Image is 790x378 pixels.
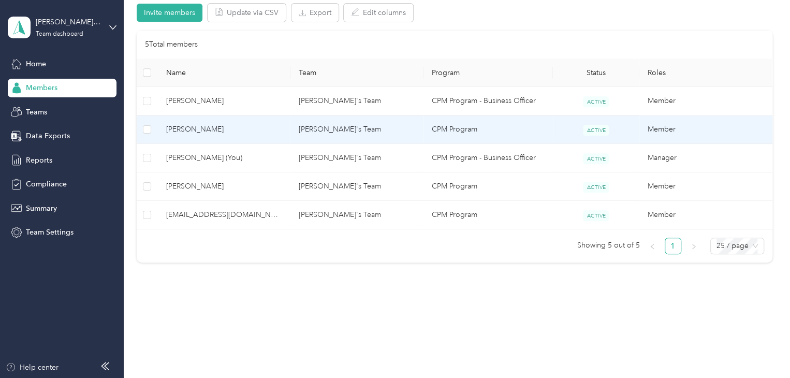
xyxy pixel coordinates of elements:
[26,179,67,190] span: Compliance
[26,107,47,118] span: Teams
[716,238,758,254] span: 25 / page
[577,238,640,253] span: Showing 5 out of 5
[423,87,553,115] td: CPM Program - Business Officer
[36,17,100,27] div: [PERSON_NAME]'s Team
[290,172,423,201] td: Lars's Team
[732,320,790,378] iframe: Everlance-gr Chat Button Frame
[583,125,609,136] span: ACTIVE
[290,59,423,87] th: Team
[166,124,283,135] span: [PERSON_NAME]
[583,182,609,193] span: ACTIVE
[583,96,609,107] span: ACTIVE
[158,87,291,115] td: Alicia Brunelli
[644,238,661,254] li: Previous Page
[290,201,423,229] td: Lars's Team
[639,144,772,172] td: Manager
[639,201,772,229] td: Member
[26,155,52,166] span: Reports
[423,59,553,87] th: Program
[290,115,423,144] td: Lars's Team
[158,144,291,172] td: Lars Paul (You)
[36,31,83,37] div: Team dashboard
[137,4,202,22] button: Invite members
[639,87,772,115] td: Member
[26,227,74,238] span: Team Settings
[26,130,70,141] span: Data Exports
[423,144,553,172] td: CPM Program - Business Officer
[166,95,283,107] span: [PERSON_NAME]
[583,210,609,221] span: ACTIVE
[291,4,339,22] button: Export
[553,59,639,87] th: Status
[710,238,764,254] div: Page Size
[166,209,283,221] span: [EMAIL_ADDRESS][DOMAIN_NAME]
[158,59,291,87] th: Name
[344,4,413,22] button: Edit columns
[639,172,772,201] td: Member
[26,59,46,69] span: Home
[26,82,57,93] span: Members
[166,181,283,192] span: [PERSON_NAME]
[158,115,291,144] td: Donnie Varnell
[6,362,58,373] button: Help center
[145,39,198,50] p: 5 Total members
[158,201,291,229] td: zairascott@fayettevillenc.gov
[423,115,553,144] td: CPM Program
[166,68,283,77] span: Name
[290,144,423,172] td: Lars's Team
[685,238,702,254] button: right
[290,87,423,115] td: Lars's Team
[423,201,553,229] td: CPM Program
[691,243,697,250] span: right
[644,238,661,254] button: left
[423,172,553,201] td: CPM Program
[158,172,291,201] td: Jamaal Littlejohn
[26,203,57,214] span: Summary
[665,238,681,254] a: 1
[208,4,286,22] button: Update via CSV
[583,153,609,164] span: ACTIVE
[639,59,772,87] th: Roles
[166,152,283,164] span: [PERSON_NAME] (You)
[649,243,655,250] span: left
[685,238,702,254] li: Next Page
[639,115,772,144] td: Member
